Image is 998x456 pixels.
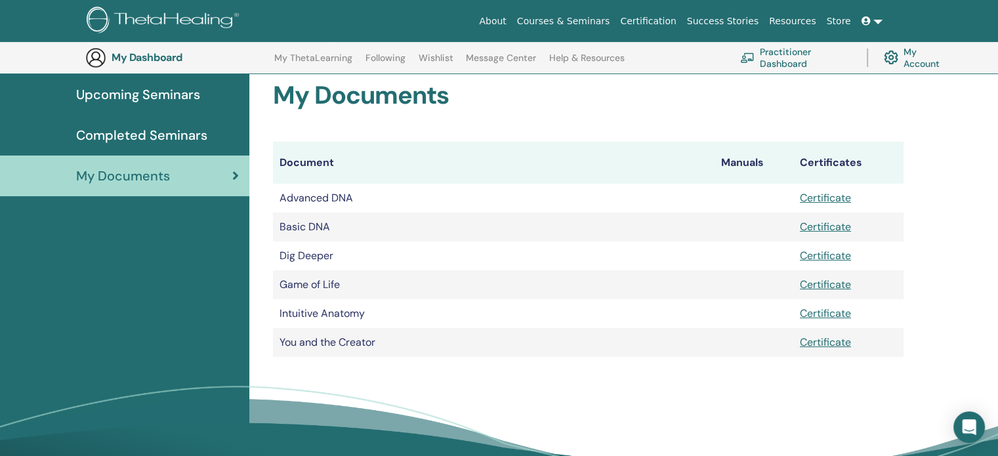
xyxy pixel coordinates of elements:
[365,52,405,73] a: Following
[740,52,755,63] img: chalkboard-teacher.svg
[740,43,851,72] a: Practitioner Dashboard
[512,9,615,33] a: Courses & Seminars
[800,306,851,320] a: Certificate
[800,249,851,262] a: Certificate
[419,52,453,73] a: Wishlist
[715,142,793,184] th: Manuals
[682,9,764,33] a: Success Stories
[474,9,511,33] a: About
[800,191,851,205] a: Certificate
[821,9,856,33] a: Store
[112,51,243,64] h3: My Dashboard
[793,142,904,184] th: Certificates
[884,47,898,68] img: cog.svg
[615,9,681,33] a: Certification
[764,9,821,33] a: Resources
[76,166,170,186] span: My Documents
[76,125,207,145] span: Completed Seminars
[884,43,950,72] a: My Account
[85,47,106,68] img: generic-user-icon.jpg
[273,213,715,241] td: Basic DNA
[273,270,715,299] td: Game of Life
[273,184,715,213] td: Advanced DNA
[549,52,625,73] a: Help & Resources
[273,142,715,184] th: Document
[273,241,715,270] td: Dig Deeper
[274,52,352,73] a: My ThetaLearning
[800,335,851,349] a: Certificate
[800,220,851,234] a: Certificate
[87,7,243,36] img: logo.png
[273,81,904,111] h2: My Documents
[800,278,851,291] a: Certificate
[273,328,715,357] td: You and the Creator
[273,299,715,328] td: Intuitive Anatomy
[76,85,200,104] span: Upcoming Seminars
[953,411,985,443] div: Open Intercom Messenger
[466,52,536,73] a: Message Center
